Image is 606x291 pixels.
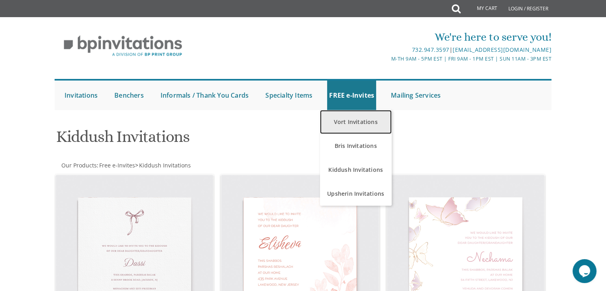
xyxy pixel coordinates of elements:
[98,161,135,169] a: Free e-Invites
[320,182,392,206] a: Upsherin Invitations
[135,161,191,169] span: >
[320,110,392,134] a: Vort Invitations
[263,81,314,110] a: Specialty Items
[138,161,191,169] a: Kiddush Invitations
[327,81,376,110] a: FREE e-Invites
[56,128,381,151] h1: Kiddush Invitations
[63,81,100,110] a: Invitations
[221,55,551,63] div: M-Th 9am - 5pm EST | Fri 9am - 1pm EST | Sun 11am - 3pm EST
[61,161,97,169] a: Our Products
[412,46,449,53] a: 732.947.3597
[221,45,551,55] div: |
[99,161,135,169] span: Free e-Invites
[221,29,551,45] div: We're here to serve you!
[573,259,598,283] iframe: chat widget
[453,46,551,53] a: [EMAIL_ADDRESS][DOMAIN_NAME]
[55,161,303,169] div: :
[389,81,443,110] a: Mailing Services
[159,81,251,110] a: Informals / Thank You Cards
[112,81,146,110] a: Benchers
[320,158,392,182] a: Kiddush Invitations
[55,29,191,63] img: BP Invitation Loft
[320,134,392,158] a: Bris Invitations
[460,1,503,17] a: My Cart
[139,161,191,169] span: Kiddush Invitations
